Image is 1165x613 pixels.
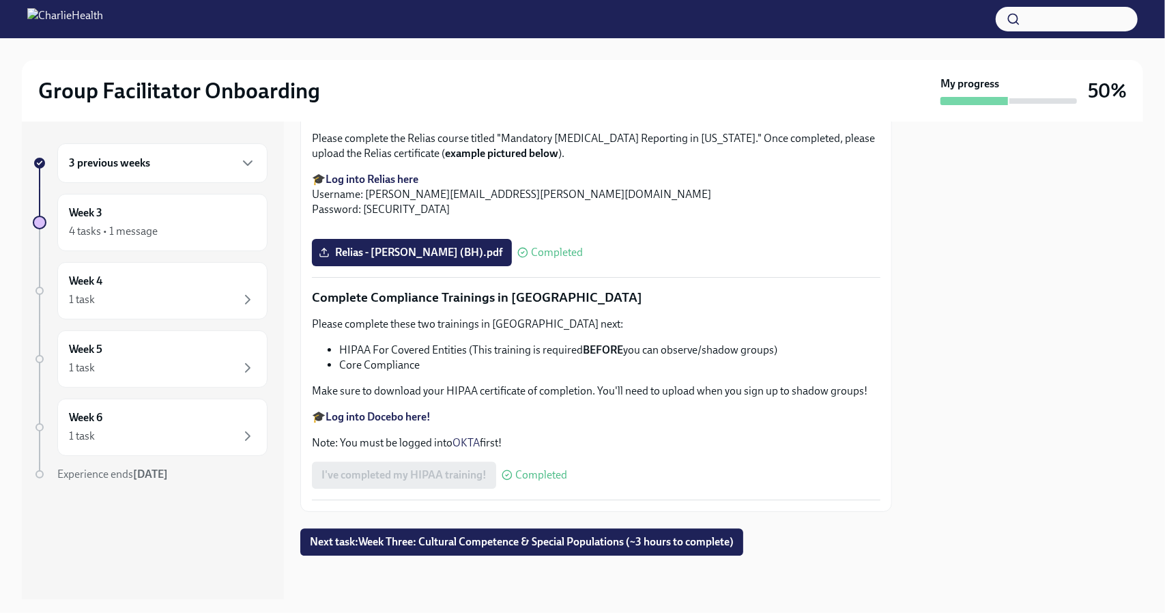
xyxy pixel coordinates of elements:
[312,410,880,425] p: 🎓
[339,358,880,373] li: Core Compliance
[321,246,502,259] span: Relias - [PERSON_NAME] (BH).pdf
[33,330,268,388] a: Week 51 task
[515,470,567,481] span: Completed
[300,528,743,556] button: Next task:Week Three: Cultural Competence & Special Populations (~3 hours to complete)
[57,143,268,183] div: 3 previous weeks
[69,429,95,444] div: 1 task
[312,289,880,306] p: Complete Compliance Trainings in [GEOGRAPHIC_DATA]
[452,436,480,449] a: OKTA
[531,247,583,258] span: Completed
[69,292,95,307] div: 1 task
[312,131,880,161] p: Please complete the Relias course titled "Mandatory [MEDICAL_DATA] Reporting in [US_STATE]." Once...
[38,77,320,104] h2: Group Facilitator Onboarding
[312,384,880,399] p: Make sure to download your HIPAA certificate of completion. You'll need to upload when you sign u...
[69,224,158,239] div: 4 tasks • 1 message
[69,205,102,220] h6: Week 3
[69,360,95,375] div: 1 task
[310,535,734,549] span: Next task : Week Three: Cultural Competence & Special Populations (~3 hours to complete)
[940,76,999,91] strong: My progress
[312,436,880,451] p: Note: You must be logged into first!
[33,262,268,319] a: Week 41 task
[57,468,168,481] span: Experience ends
[583,343,623,356] strong: BEFORE
[27,8,103,30] img: CharlieHealth
[312,317,880,332] p: Please complete these two trainings in [GEOGRAPHIC_DATA] next:
[339,343,880,358] li: HIPAA For Covered Entities (This training is required you can observe/shadow groups)
[326,173,418,186] a: Log into Relias here
[326,410,431,423] a: Log into Docebo here!
[69,156,150,171] h6: 3 previous weeks
[33,194,268,251] a: Week 34 tasks • 1 message
[33,399,268,456] a: Week 61 task
[69,342,102,357] h6: Week 5
[312,239,512,266] label: Relias - [PERSON_NAME] (BH).pdf
[445,147,558,160] strong: example pictured below
[69,410,102,425] h6: Week 6
[133,468,168,481] strong: [DATE]
[312,172,880,217] p: 🎓 Username: [PERSON_NAME][EMAIL_ADDRESS][PERSON_NAME][DOMAIN_NAME] Password: [SECURITY_DATA]
[1088,79,1127,103] h3: 50%
[69,274,102,289] h6: Week 4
